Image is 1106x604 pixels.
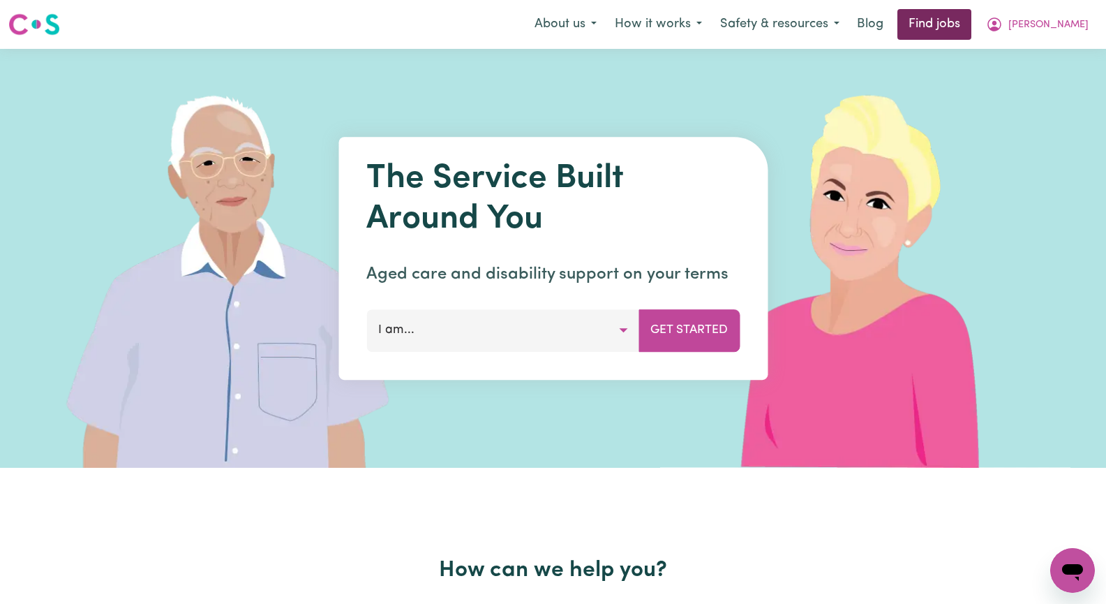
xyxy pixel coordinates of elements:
button: Get Started [638,309,740,351]
p: Aged care and disability support on your terms [366,262,740,287]
button: My Account [977,10,1098,39]
button: How it works [606,10,711,39]
a: Find jobs [897,9,971,40]
img: Careseekers logo [8,12,60,37]
a: Careseekers logo [8,8,60,40]
iframe: Button to launch messaging window [1050,548,1095,593]
h1: The Service Built Around You [366,159,740,240]
button: I am... [366,309,639,351]
a: Blog [849,9,892,40]
button: About us [525,10,606,39]
button: Safety & resources [711,10,849,39]
h2: How can we help you? [101,557,1006,584]
span: [PERSON_NAME] [1008,17,1089,33]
